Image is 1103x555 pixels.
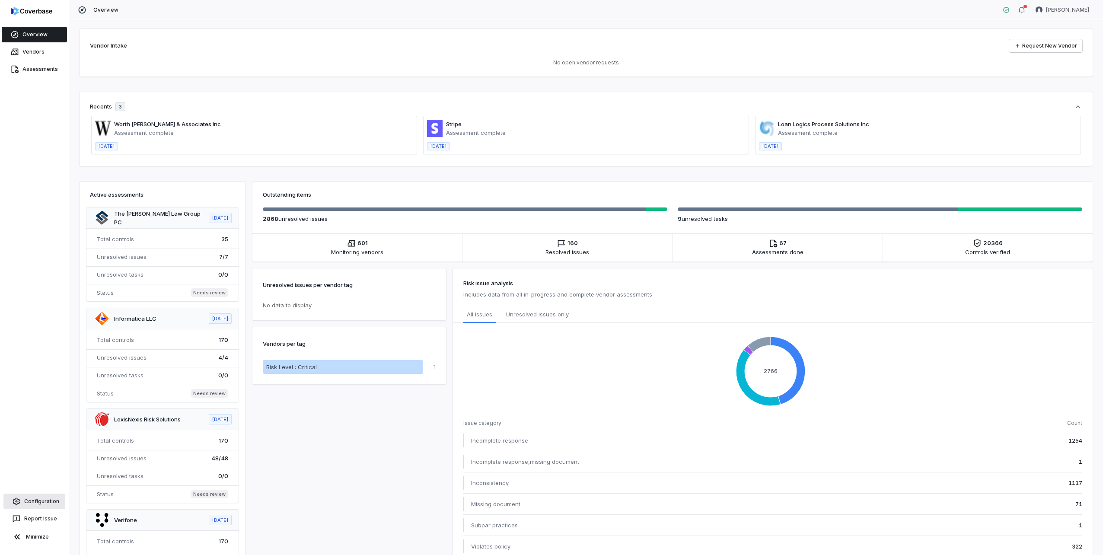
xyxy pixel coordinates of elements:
button: Report Issue [3,511,65,526]
button: Minimize [3,528,65,545]
p: Risk Level : Critical [266,363,317,371]
span: Issue category [463,420,501,427]
text: 2766 [764,367,778,374]
a: Stripe [446,121,462,128]
p: No open vendor requests [90,59,1082,66]
h3: Risk issue analysis [463,279,1082,287]
span: Assessments done [752,248,803,256]
span: 20366 [983,239,1003,248]
a: Overview [2,27,67,42]
span: Count [1067,420,1082,427]
span: 71 [1075,500,1082,508]
span: 322 [1072,542,1082,551]
span: [PERSON_NAME] [1046,6,1089,13]
p: Vendors per tag [263,338,306,350]
button: Michael Violante avatar[PERSON_NAME] [1030,3,1094,16]
img: Michael Violante avatar [1036,6,1042,13]
a: Loan Logics Process Solutions Inc [778,121,869,128]
span: Violates policy [471,542,510,551]
p: Includes data from all in-progress and complete vendor assessments [463,289,1082,300]
span: 9 [678,215,682,222]
a: Vendors [2,44,67,60]
span: 1 [1079,457,1082,466]
span: 1117 [1068,478,1082,487]
a: Informatica LLC [114,315,156,322]
span: 601 [357,239,368,248]
a: LexisNexis Risk Solutions [114,416,181,423]
p: 1 [434,364,436,370]
span: 67 [779,239,787,248]
p: unresolved issue s [263,214,667,223]
img: logo-D7KZi-bG.svg [11,7,52,16]
span: Missing document [471,500,520,508]
span: Incomplete response,missing document [471,457,579,466]
span: Subpar practices [471,521,518,529]
a: Configuration [3,494,65,509]
span: Unresolved issues only [506,310,569,319]
a: Assessments [2,61,67,77]
span: Incomplete response [471,436,528,445]
h3: Active assessments [90,190,235,199]
span: 1254 [1068,436,1082,445]
span: Monitoring vendors [331,248,383,256]
p: Unresolved issues per vendor tag [263,279,353,291]
h3: Outstanding items [263,190,1082,199]
p: unresolved task s [678,214,1082,223]
span: Resolved issues [545,248,589,256]
p: No data to display [263,301,436,310]
span: 3 [119,104,122,110]
span: 160 [567,239,578,248]
span: Overview [93,6,118,13]
span: All issues [467,310,492,319]
div: Recents [90,102,125,111]
span: 2868 [263,215,278,222]
a: Worth [PERSON_NAME] & Associates Inc [114,121,221,128]
h2: Vendor Intake [90,41,127,50]
span: 1 [1079,521,1082,529]
a: Request New Vendor [1009,39,1082,52]
span: Controls verified [965,248,1010,256]
span: Inconsistency [471,478,509,487]
a: The [PERSON_NAME] Law Group PC [114,210,201,226]
button: Recents3 [90,102,1082,111]
a: Verifone [114,517,137,523]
